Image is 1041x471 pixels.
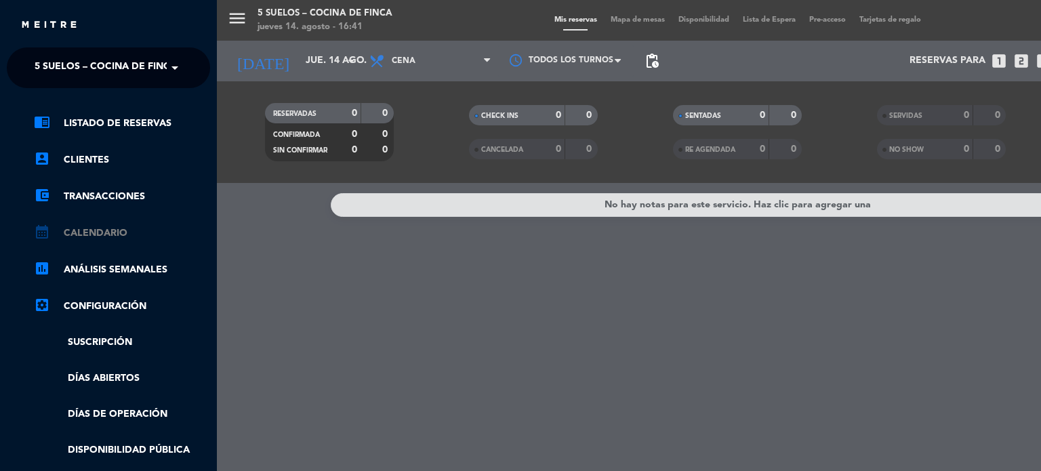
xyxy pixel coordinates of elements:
[34,297,50,313] i: settings_applications
[34,152,210,168] a: Clientes
[20,20,78,30] img: MEITRE
[34,371,210,386] a: Días abiertos
[34,225,210,241] a: Calendario
[34,115,210,131] a: Listado de Reservas
[34,407,210,422] a: Días de Operación
[34,260,50,277] i: assessment
[34,188,210,205] a: Transacciones
[34,335,210,350] a: Suscripción
[644,53,660,69] span: pending_actions
[34,187,50,203] i: account_balance_wallet
[35,54,177,82] span: 5 SUELOS – COCINA DE FINCA
[34,114,50,130] i: chrome_reader_mode
[34,443,210,458] a: Disponibilidad pública
[34,262,210,278] a: ANÁLISIS SEMANALES
[34,224,50,240] i: calendar_month
[34,298,210,314] a: Configuración
[34,150,50,167] i: account_box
